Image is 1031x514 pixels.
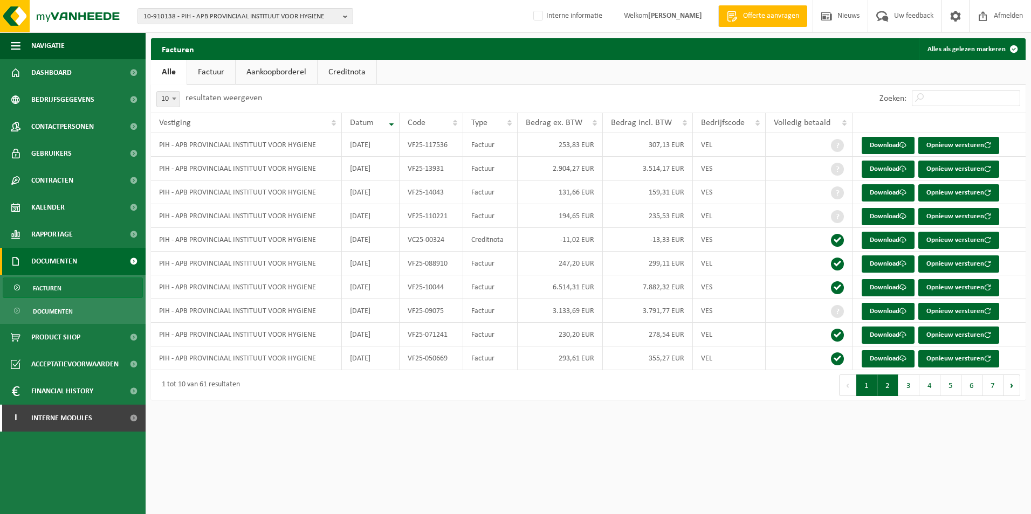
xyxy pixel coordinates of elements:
[918,279,999,296] button: Opnieuw versturen
[342,299,400,323] td: [DATE]
[862,137,915,154] a: Download
[518,204,603,228] td: 194,65 EUR
[342,157,400,180] td: [DATE]
[400,133,463,157] td: VF25-117536
[11,405,20,432] span: I
[463,228,518,252] td: Creditnota
[898,374,919,396] button: 3
[862,208,915,225] a: Download
[159,119,191,127] span: Vestiging
[151,133,342,157] td: PIH - APB PROVINCIAAL INSTITUUT VOOR HYGIENE
[463,275,518,299] td: Factuur
[862,279,915,296] a: Download
[31,113,94,140] span: Contactpersonen
[342,252,400,275] td: [DATE]
[185,94,262,102] label: resultaten weergeven
[603,228,693,252] td: -13,33 EUR
[518,323,603,346] td: 230,20 EUR
[31,324,80,351] span: Product Shop
[151,228,342,252] td: PIH - APB PROVINCIAAL INSTITUUT VOOR HYGIENE
[400,180,463,204] td: VF25-14043
[463,180,518,204] td: Factuur
[603,180,693,204] td: 159,31 EUR
[1003,374,1020,396] button: Next
[151,275,342,299] td: PIH - APB PROVINCIAAL INSTITUUT VOOR HYGIENE
[342,228,400,252] td: [DATE]
[877,374,898,396] button: 2
[603,133,693,157] td: 307,13 EUR
[31,194,65,221] span: Kalender
[918,303,999,320] button: Opnieuw versturen
[919,38,1025,60] button: Alles als gelezen markeren
[918,327,999,344] button: Opnieuw versturen
[774,119,830,127] span: Volledig betaald
[862,303,915,320] a: Download
[603,299,693,323] td: 3.791,77 EUR
[518,252,603,275] td: 247,20 EUR
[400,275,463,299] td: VF25-10044
[940,374,961,396] button: 5
[518,180,603,204] td: 131,66 EUR
[856,374,877,396] button: 1
[31,59,72,86] span: Dashboard
[151,252,342,275] td: PIH - APB PROVINCIAAL INSTITUUT VOOR HYGIENE
[31,351,119,378] span: Acceptatievoorwaarden
[518,133,603,157] td: 253,83 EUR
[342,346,400,370] td: [DATE]
[236,60,317,85] a: Aankoopborderel
[463,133,518,157] td: Factuur
[918,208,999,225] button: Opnieuw versturen
[463,157,518,180] td: Factuur
[156,376,240,395] div: 1 tot 10 van 61 resultaten
[648,12,702,20] strong: [PERSON_NAME]
[350,119,374,127] span: Datum
[400,299,463,323] td: VF25-09075
[31,32,65,59] span: Navigatie
[918,137,999,154] button: Opnieuw versturen
[463,252,518,275] td: Factuur
[862,184,915,202] a: Download
[31,248,77,275] span: Documenten
[342,323,400,346] td: [DATE]
[157,92,180,107] span: 10
[400,252,463,275] td: VF25-088910
[740,11,802,22] span: Offerte aanvragen
[918,184,999,202] button: Opnieuw versturen
[862,232,915,249] a: Download
[518,157,603,180] td: 2.904,27 EUR
[342,180,400,204] td: [DATE]
[603,252,693,275] td: 299,11 EUR
[862,327,915,344] a: Download
[151,157,342,180] td: PIH - APB PROVINCIAAL INSTITUUT VOOR HYGIENE
[31,405,92,432] span: Interne modules
[603,204,693,228] td: 235,53 EUR
[463,299,518,323] td: Factuur
[151,180,342,204] td: PIH - APB PROVINCIAAL INSTITUUT VOOR HYGIENE
[33,278,61,298] span: Facturen
[31,167,73,194] span: Contracten
[151,346,342,370] td: PIH - APB PROVINCIAAL INSTITUUT VOOR HYGIENE
[918,161,999,178] button: Opnieuw versturen
[3,277,143,298] a: Facturen
[693,228,766,252] td: VES
[400,157,463,180] td: VF25-13931
[693,275,766,299] td: VES
[143,9,339,25] span: 10-910138 - PIH - APB PROVINCIAAL INSTITUUT VOOR HYGIENE
[31,140,72,167] span: Gebruikers
[531,8,602,24] label: Interne informatie
[342,275,400,299] td: [DATE]
[611,119,672,127] span: Bedrag incl. BTW
[918,255,999,273] button: Opnieuw versturen
[518,275,603,299] td: 6.514,31 EUR
[318,60,376,85] a: Creditnota
[31,86,94,113] span: Bedrijfsgegevens
[603,275,693,299] td: 7.882,32 EUR
[918,350,999,367] button: Opnieuw versturen
[879,94,906,103] label: Zoeken:
[603,157,693,180] td: 3.514,17 EUR
[463,204,518,228] td: Factuur
[603,346,693,370] td: 355,27 EUR
[151,204,342,228] td: PIH - APB PROVINCIAAL INSTITUUT VOOR HYGIENE
[342,204,400,228] td: [DATE]
[718,5,807,27] a: Offerte aanvragen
